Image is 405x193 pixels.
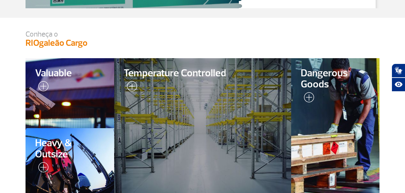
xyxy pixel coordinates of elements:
div: Plugin de acessibilidade da Hand Talk. [392,64,405,92]
button: Abrir tradutor de língua de sinais. [392,64,405,78]
span: Temperature Controlled [124,68,282,79]
img: leia-mais [35,81,48,94]
img: leia-mais [35,162,48,175]
span: Valuable [35,68,105,79]
p: Conheça o [26,31,379,38]
button: Abrir recursos assistivos. [392,78,405,92]
a: Valuable [26,58,114,128]
img: leia-mais [124,81,137,94]
h3: RIOgaleão Cargo [26,38,379,49]
img: leia-mais [301,92,314,105]
span: Dangerous Goods [301,68,370,90]
span: Heavy & Outsize [35,138,105,160]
